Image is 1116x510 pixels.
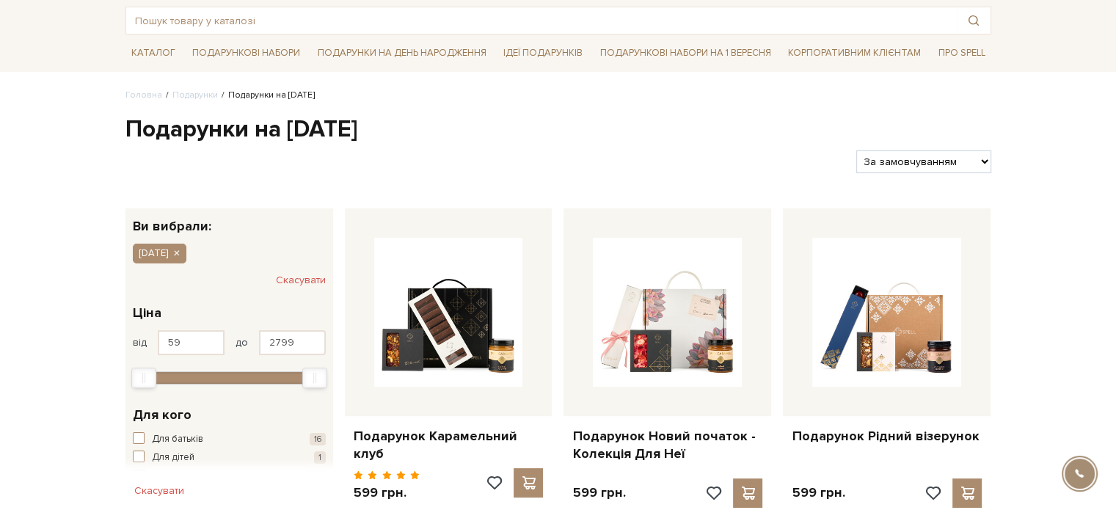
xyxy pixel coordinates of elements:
[218,89,315,102] li: Подарунки на [DATE]
[276,269,326,292] button: Скасувати
[152,432,203,447] span: Для батьків
[133,336,147,349] span: від
[354,484,420,501] p: 599 грн.
[497,42,588,65] a: Ідеї подарунків
[259,330,326,355] input: Ціна
[312,42,492,65] a: Подарунки на День народження
[131,368,156,388] div: Min
[152,451,194,465] span: Для дітей
[572,484,625,501] p: 599 грн.
[133,432,326,447] button: Для батьків 16
[236,336,248,349] span: до
[126,7,957,34] input: Пошук товару у каталозі
[125,208,333,233] div: Ви вибрали:
[572,428,762,462] a: Подарунок Новий початок - Колекція Для Неї
[125,114,991,145] h1: Подарунки на [DATE]
[310,433,326,445] span: 16
[172,90,218,101] a: Подарунки
[158,330,225,355] input: Ціна
[792,428,982,445] a: Подарунок Рідний візерунок
[792,484,845,501] p: 599 грн.
[152,470,200,484] span: Для друзів
[133,405,192,425] span: Для кого
[125,42,181,65] a: Каталог
[186,42,306,65] a: Подарункові набори
[302,368,327,388] div: Max
[957,7,991,34] button: Пошук товару у каталозі
[354,428,544,462] a: Подарунок Карамельний клуб
[594,40,777,65] a: Подарункові набори на 1 Вересня
[133,451,326,465] button: Для дітей 1
[133,244,186,263] button: [DATE]
[133,470,326,484] button: Для друзів 32
[133,303,161,323] span: Ціна
[139,247,168,260] span: [DATE]
[307,470,326,483] span: 32
[933,42,991,65] a: Про Spell
[125,90,162,101] a: Головна
[125,479,193,503] button: Скасувати
[782,40,927,65] a: Корпоративним клієнтам
[314,451,326,464] span: 1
